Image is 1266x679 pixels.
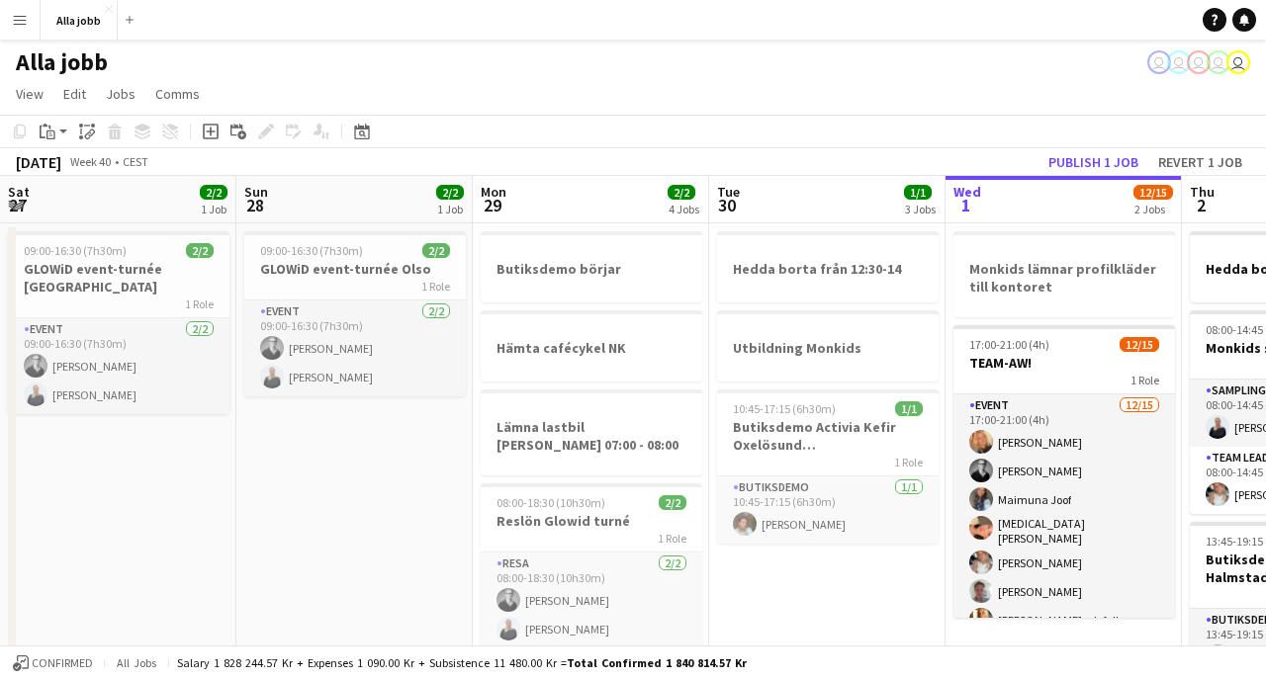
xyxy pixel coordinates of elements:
span: Mon [481,183,506,201]
span: 12/15 [1133,185,1173,200]
a: View [8,81,51,107]
span: 1 Role [894,455,923,469]
span: 2/2 [668,185,695,200]
span: 1/1 [904,185,932,200]
span: Edit [63,85,86,103]
span: 29 [478,194,506,216]
h1: Alla jobb [16,47,108,77]
span: Thu [1190,183,1215,201]
app-job-card: Utbildning Monkids [717,310,939,382]
span: All jobs [113,655,160,670]
span: 09:00-16:30 (7h30m) [24,243,127,258]
span: Wed [953,183,981,201]
h3: GLOWiD event-turnée Olso [244,260,466,278]
span: Week 40 [65,154,115,169]
span: 1 Role [1130,373,1159,387]
a: Comms [147,81,208,107]
app-job-card: 10:45-17:15 (6h30m)1/1Butiksdemo Activia Kefir Oxelösund ([GEOGRAPHIC_DATA])1 RoleButiksdemo1/110... [717,389,939,544]
span: 10:45-17:15 (6h30m) [733,401,836,416]
h3: Lämna lastbil [PERSON_NAME] 07:00 - 08:00 [481,418,702,454]
span: View [16,85,44,103]
span: 1 Role [421,279,450,294]
h3: Hedda borta från 12:30-14 [717,260,939,278]
a: Jobs [98,81,143,107]
span: Comms [155,85,200,103]
h3: Monkids lämnar profilkläder till kontoret [953,260,1175,296]
app-card-role: Resa2/208:00-18:30 (10h30m)[PERSON_NAME][PERSON_NAME] [481,552,702,648]
app-user-avatar: Stina Dahl [1226,50,1250,74]
h3: Reslön Glowid turné [481,512,702,530]
button: Revert 1 job [1150,149,1250,175]
span: 2/2 [200,185,227,200]
app-card-role: Event2/209:00-16:30 (7h30m)[PERSON_NAME][PERSON_NAME] [244,300,466,396]
app-job-card: Lämna lastbil [PERSON_NAME] 07:00 - 08:00 [481,389,702,475]
h3: TEAM-AW! [953,354,1175,372]
span: 2 [1187,194,1215,216]
span: 2/2 [659,495,686,510]
span: Jobs [106,85,136,103]
span: 1 Role [185,297,214,311]
h3: Hämta cafécykel NK [481,339,702,357]
h3: GLOWiD event-turnée [GEOGRAPHIC_DATA] [8,260,229,296]
span: 17:00-21:00 (4h) [969,337,1049,352]
span: 30 [714,194,740,216]
span: 28 [241,194,268,216]
span: 1/1 [895,401,923,416]
app-job-card: 17:00-21:00 (4h)12/15TEAM-AW!1 RoleEvent12/1517:00-21:00 (4h)[PERSON_NAME][PERSON_NAME]Maimuna Jo... [953,325,1175,618]
app-job-card: Hedda borta från 12:30-14 [717,231,939,302]
app-job-card: Monkids lämnar profilkläder till kontoret [953,231,1175,317]
app-card-role: Butiksdemo1/110:45-17:15 (6h30m)[PERSON_NAME] [717,476,939,544]
span: 27 [5,194,30,216]
div: 2 Jobs [1134,202,1172,216]
a: Edit [55,81,94,107]
app-job-card: 09:00-16:30 (7h30m)2/2GLOWiD event-turnée [GEOGRAPHIC_DATA]1 RoleEvent2/209:00-16:30 (7h30m)[PERS... [8,231,229,414]
h3: Butiksdemo börjar [481,260,702,278]
h3: Utbildning Monkids [717,339,939,357]
span: Total Confirmed 1 840 814.57 kr [567,655,747,670]
app-user-avatar: August Löfgren [1207,50,1230,74]
div: CEST [123,154,148,169]
app-job-card: 09:00-16:30 (7h30m)2/2GLOWiD event-turnée Olso1 RoleEvent2/209:00-16:30 (7h30m)[PERSON_NAME][PERS... [244,231,466,396]
span: 1 Role [658,531,686,546]
div: 1 Job [437,202,463,216]
button: Alla jobb [41,1,118,40]
span: 2/2 [186,243,214,258]
app-job-card: Butiksdemo börjar [481,231,702,302]
span: Sat [8,183,30,201]
app-job-card: Hämta cafécykel NK [481,310,702,382]
app-user-avatar: Emil Hasselberg [1187,50,1211,74]
button: Confirmed [10,652,96,674]
h3: Butiksdemo Activia Kefir Oxelösund ([GEOGRAPHIC_DATA]) [717,418,939,454]
app-user-avatar: Hedda Lagerbielke [1167,50,1191,74]
div: 1 Job [201,202,226,216]
span: 08:00-18:30 (10h30m) [497,495,605,510]
span: 2/2 [436,185,464,200]
span: Tue [717,183,740,201]
span: 12/15 [1120,337,1159,352]
div: 4 Jobs [669,202,699,216]
span: 09:00-16:30 (7h30m) [260,243,363,258]
span: 1 [950,194,981,216]
span: 2/2 [422,243,450,258]
app-job-card: 08:00-18:30 (10h30m)2/2Reslön Glowid turné1 RoleResa2/208:00-18:30 (10h30m)[PERSON_NAME][PERSON_N... [481,483,702,648]
button: Publish 1 job [1040,149,1146,175]
div: [DATE] [16,152,61,172]
app-user-avatar: Hedda Lagerbielke [1147,50,1171,74]
app-card-role: Event2/209:00-16:30 (7h30m)[PERSON_NAME][PERSON_NAME] [8,318,229,414]
div: Salary 1 828 244.57 kr + Expenses 1 090.00 kr + Subsistence 11 480.00 kr = [177,655,747,670]
div: 3 Jobs [905,202,936,216]
span: Confirmed [32,656,93,670]
span: Sun [244,183,268,201]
